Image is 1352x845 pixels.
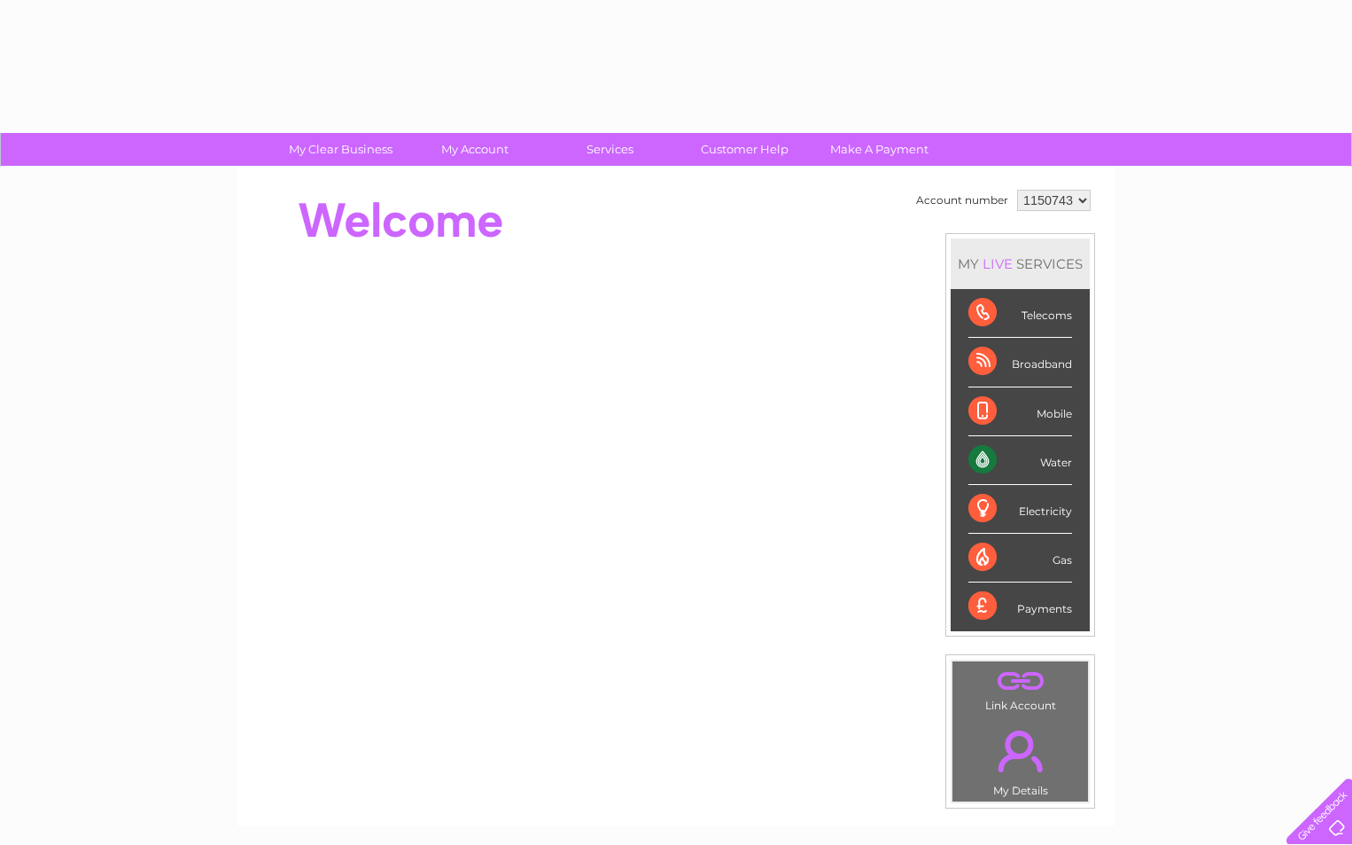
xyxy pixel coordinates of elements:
[968,583,1072,630] div: Payments
[952,661,1089,716] td: Link Account
[537,133,683,166] a: Services
[402,133,548,166] a: My Account
[268,133,414,166] a: My Clear Business
[979,255,1016,272] div: LIVE
[968,436,1072,485] div: Water
[912,185,1013,215] td: Account number
[968,338,1072,387] div: Broadband
[957,666,1084,697] a: .
[951,239,1090,289] div: MY SERVICES
[968,485,1072,534] div: Electricity
[806,133,952,166] a: Make A Payment
[957,720,1084,782] a: .
[968,534,1072,583] div: Gas
[672,133,818,166] a: Customer Help
[968,289,1072,338] div: Telecoms
[952,716,1089,802] td: My Details
[968,387,1072,436] div: Mobile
